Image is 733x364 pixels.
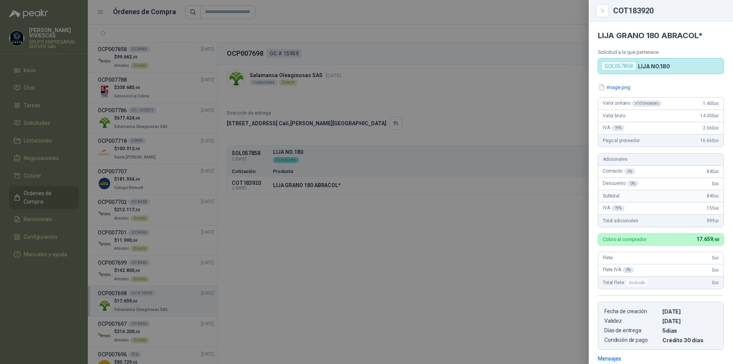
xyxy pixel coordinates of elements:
div: Incluido [625,278,648,287]
p: Fecha de creación [604,308,659,315]
span: 0 [712,267,719,273]
p: [DATE] [662,308,717,315]
span: Flete [603,255,613,260]
span: 159 [707,205,719,211]
div: Adicionales [598,154,723,166]
span: 999 [707,218,719,223]
span: Valor unitario [603,100,662,107]
p: Solicitud a la que pertenece [598,49,724,55]
span: ,60 [713,237,719,242]
span: Comisión [603,168,635,175]
span: ,00 [714,268,719,272]
span: Pago al proveedor [603,138,640,143]
span: ,60 [714,206,719,210]
p: Condición de pago [604,337,659,343]
span: Flete IVA [603,267,634,273]
span: ,60 [714,219,719,223]
p: Crédito 30 días [662,337,717,343]
span: 17.659 [696,236,719,242]
p: LIJA NO.180 [638,63,670,70]
span: ,00 [714,102,719,106]
span: ,00 [714,182,719,186]
span: 2.660 [703,125,719,131]
div: 0 % [627,181,638,187]
span: Valor bruto [603,113,625,118]
span: IVA [603,125,625,131]
span: 0 [712,255,719,260]
div: COT183920 [613,7,724,15]
span: 840 [707,193,719,199]
button: image.png [598,83,631,91]
div: Total adicionales [598,215,723,227]
span: 16.660 [700,138,719,143]
span: 14.000 [700,113,719,118]
p: Días de entrega [604,327,659,334]
span: ,00 [714,114,719,118]
p: 5 dias [662,327,717,334]
span: 840 [707,169,719,174]
span: Subtotal [603,193,620,199]
div: SOL057858 [601,61,636,71]
span: ,00 [714,281,719,285]
span: Total Flete [603,278,650,287]
span: 0 [712,181,719,186]
span: ,00 [714,170,719,174]
span: ,00 [714,256,719,260]
span: 1.400 [703,101,719,106]
span: Descuento [603,181,638,187]
span: ,00 [714,126,719,130]
p: Validez [604,318,659,324]
span: IVA [603,205,625,211]
button: Close [598,6,607,15]
div: 19 % [612,205,625,211]
div: 19 % [612,125,625,131]
span: ,00 [714,139,719,143]
span: 0 [712,280,719,285]
div: 6 % [624,168,635,175]
div: Mensajes [598,354,621,363]
div: 0 % [623,267,634,273]
p: [DATE] [662,318,717,324]
p: Cobro al comprador [603,237,647,242]
div: x 10 Unidades [632,100,662,107]
span: ,00 [714,194,719,198]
